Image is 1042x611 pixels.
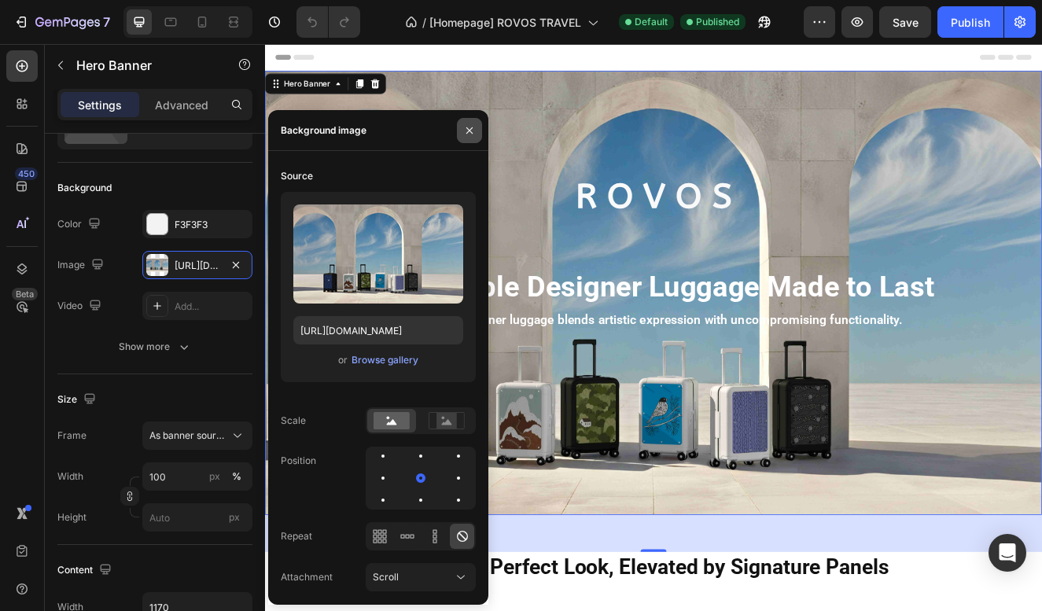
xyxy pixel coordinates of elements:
button: As banner source [142,421,252,450]
span: [Homepage] ROVOS TRAVEL [429,14,581,31]
img: preview-image [293,204,463,304]
span: As banner source [149,429,226,443]
div: Attachment [281,570,333,584]
label: Frame [57,429,87,443]
p: Settings [78,97,122,113]
div: Image [57,255,107,276]
button: Scroll [366,563,476,591]
button: px [227,467,246,486]
div: px [209,469,220,484]
div: Repeat [281,529,312,543]
span: Published [696,15,739,29]
input: px [142,503,252,532]
div: Position [281,454,316,468]
div: 450 [15,167,38,180]
span: ROVOS designer luggage blends artistic expression with uncompromising functionality. [182,326,774,344]
div: [URL][DOMAIN_NAME] [175,259,220,273]
p: Advanced [155,97,208,113]
p: 7 [103,13,110,31]
div: Show more [119,339,192,355]
span: / [422,14,426,31]
div: % [232,469,241,484]
div: Color [57,214,104,235]
label: Width [57,469,83,484]
iframe: Design area [265,44,1042,611]
span: Default [635,15,668,29]
div: Open Intercom Messenger [989,534,1026,572]
button: 7 [6,6,117,38]
span: Save [893,16,919,29]
input: px% [142,462,252,491]
div: Scale [281,414,306,428]
div: Video [57,296,105,317]
strong: R O V O S [377,160,567,209]
input: https://example.com/image.jpg [293,316,463,344]
div: Publish [951,14,990,31]
div: Background image [281,123,366,138]
span: Scroll [373,571,399,583]
div: Beta [12,288,38,300]
div: Browse gallery [352,353,418,367]
strong: Collectible Designer Luggage Made to Last [142,274,813,315]
button: Publish [937,6,1003,38]
label: Height [57,510,87,525]
div: Content [57,560,115,581]
div: Size [57,389,99,410]
div: Hero Banner [20,41,83,55]
p: Hero Banner [76,56,210,75]
div: Undo/Redo [296,6,360,38]
div: Add... [175,300,249,314]
span: or [338,351,348,370]
div: Source [281,169,313,183]
button: Show more [57,333,252,361]
div: F3F3F3 [175,218,249,232]
button: % [205,467,224,486]
button: Browse gallery [351,352,419,368]
span: px [229,511,240,523]
button: Save [879,6,931,38]
div: Background [57,181,112,195]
